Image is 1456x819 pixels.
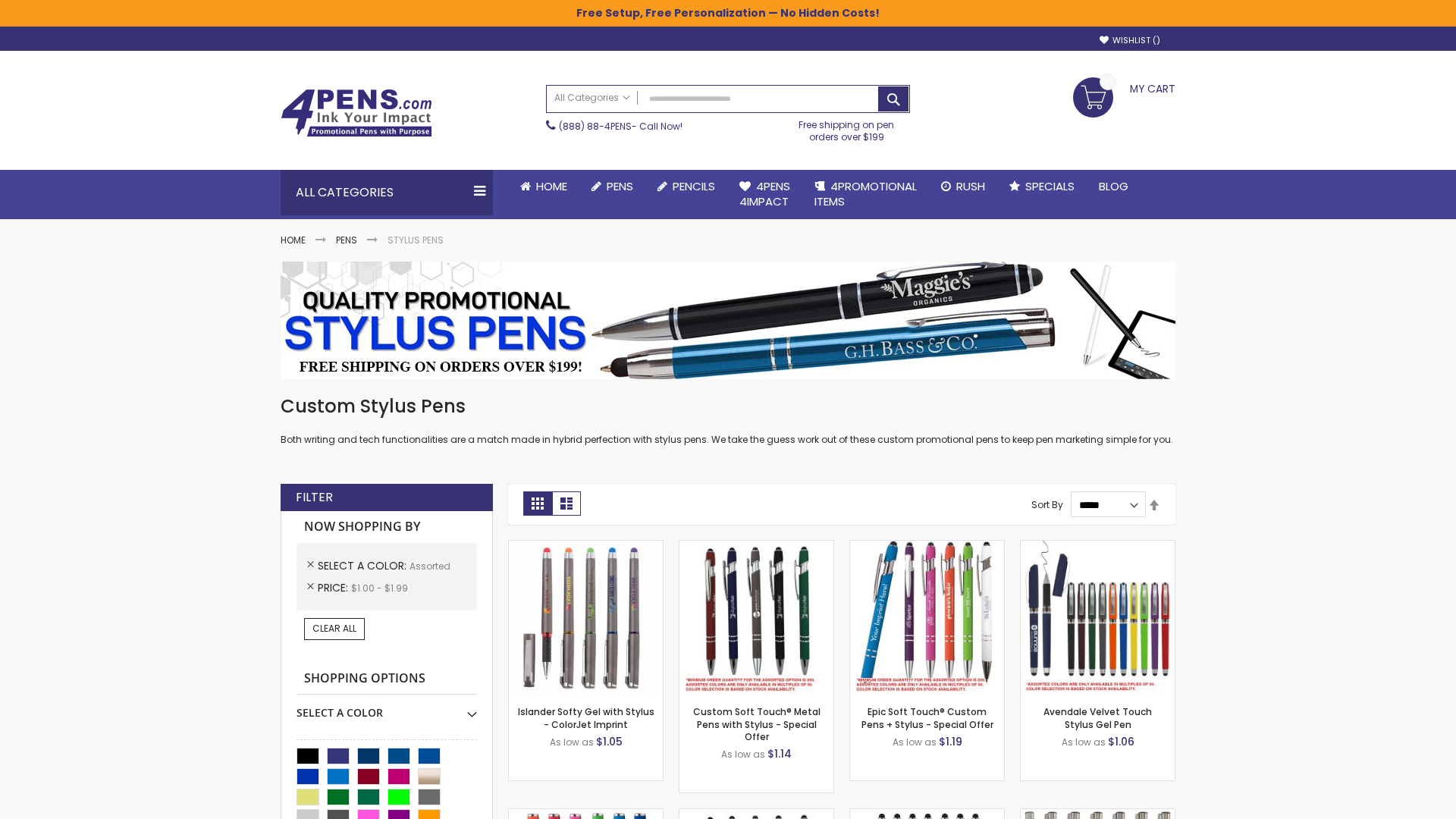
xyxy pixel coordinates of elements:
[1043,705,1152,730] a: Avendale Velvet Touch Stylus Gel Pen
[1108,734,1134,749] span: $1.06
[509,540,663,553] a: Islander Softy Gel with Stylus - ColorJet Imprint-Assorted
[297,695,477,720] div: Select A Color
[304,618,365,639] a: Clear All
[893,736,937,748] span: As low as
[536,178,567,194] span: Home
[673,178,715,194] span: Pencils
[351,582,408,595] span: $1.00 - $1.99
[559,120,682,133] span: - Call Now!
[679,541,833,695] img: Custom Soft Touch® Metal Pens with Stylus-Assorted
[550,736,594,748] span: As low as
[579,170,645,203] a: Pens
[1062,736,1106,748] span: As low as
[1099,178,1128,194] span: Blog
[388,234,444,246] strong: Stylus Pens
[939,734,962,749] span: $1.19
[523,491,552,516] strong: Grid
[281,89,432,137] img: 4Pens Custom Pens and Promotional Products
[861,705,993,730] a: Epic Soft Touch® Custom Pens + Stylus - Special Offer
[1025,178,1075,194] span: Specials
[281,170,493,215] div: All Categories
[739,178,790,209] span: 4Pens 4impact
[281,394,1175,447] div: Both writing and tech functionalities are a match made in hybrid perfection with stylus pens. We ...
[802,170,929,219] a: 4PROMOTIONALITEMS
[1021,540,1175,553] a: Avendale Velvet Touch Stylus Gel Pen-Assorted
[607,178,633,194] span: Pens
[814,178,917,209] span: 4PROMOTIONAL ITEMS
[297,511,477,543] strong: Now Shopping by
[693,705,821,742] a: Custom Soft Touch® Metal Pens with Stylus - Special Offer
[409,560,450,573] span: Assorted
[1100,35,1160,46] a: Wishlist
[518,705,654,730] a: Islander Softy Gel with Stylus - ColorJet Imprint
[850,541,1004,695] img: 4P-MS8B-Assorted
[281,262,1175,379] img: Stylus Pens
[727,170,802,219] a: 4Pens4impact
[721,748,765,761] span: As low as
[312,622,356,635] span: Clear All
[1087,170,1141,203] a: Blog
[596,734,623,749] span: $1.05
[679,540,833,553] a: Custom Soft Touch® Metal Pens with Stylus-Assorted
[281,234,306,246] a: Home
[929,170,997,203] a: Rush
[318,580,351,595] span: Price
[296,489,333,506] strong: Filter
[850,540,1004,553] a: 4P-MS8B-Assorted
[336,234,357,246] a: Pens
[1031,498,1063,511] label: Sort By
[645,170,727,203] a: Pencils
[318,558,409,573] span: Select A Color
[508,170,579,203] a: Home
[559,120,632,133] a: (888) 88-4PENS
[509,541,663,695] img: Islander Softy Gel with Stylus - ColorJet Imprint-Assorted
[281,394,1175,419] h1: Custom Stylus Pens
[997,170,1087,203] a: Specials
[767,746,792,761] span: $1.14
[554,92,630,104] span: All Categories
[547,86,638,111] a: All Categories
[956,178,985,194] span: Rush
[297,663,477,695] strong: Shopping Options
[1021,541,1175,695] img: Avendale Velvet Touch Stylus Gel Pen-Assorted
[783,113,911,143] div: Free shipping on pen orders over $199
